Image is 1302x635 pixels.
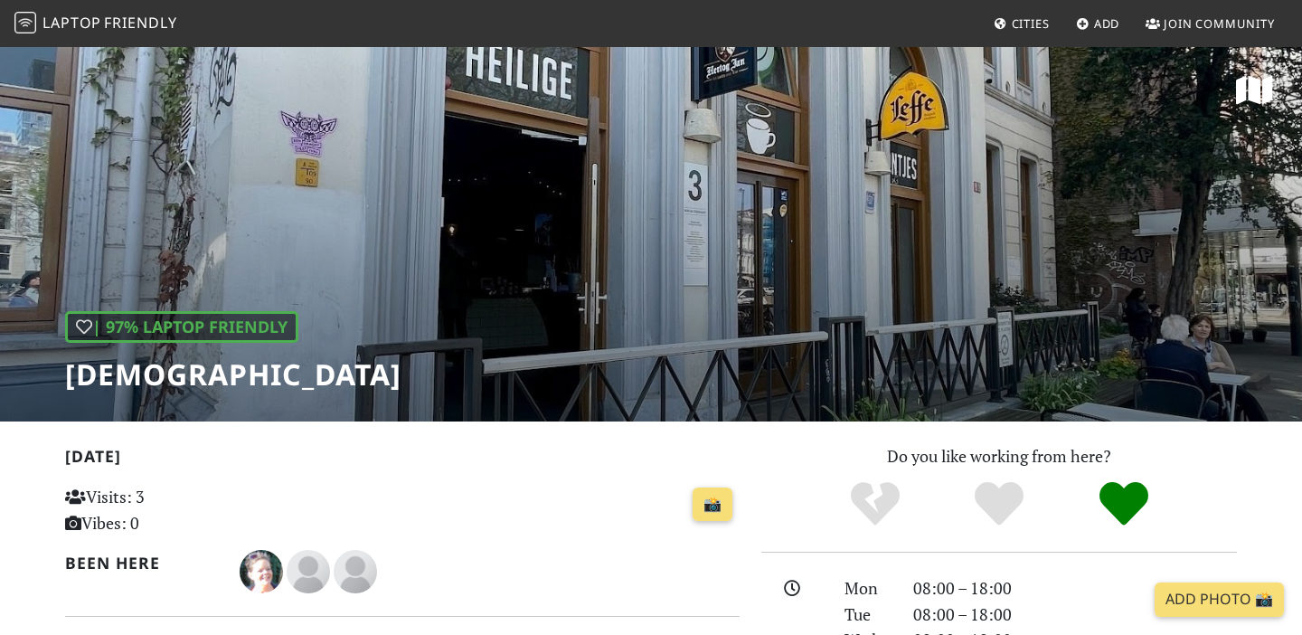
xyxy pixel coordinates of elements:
[902,602,1248,628] div: 08:00 – 18:00
[761,443,1237,469] p: Do you like working from here?
[693,488,732,522] a: 📸
[937,479,1061,529] div: Yes
[65,311,298,343] div: | 97% Laptop Friendly
[1155,583,1284,617] a: Add Photo 📸
[1061,479,1186,529] div: Definitely!
[1012,15,1050,32] span: Cities
[1094,15,1120,32] span: Add
[42,13,101,33] span: Laptop
[65,554,218,573] h2: Been here
[14,8,177,40] a: LaptopFriendly LaptopFriendly
[1069,7,1127,40] a: Add
[287,550,330,593] img: blank-535327c66bd565773addf3077783bbfce4b00ec00e9fd257753287c682c7fa38.png
[65,484,276,536] p: Visits: 3 Vibes: 0
[334,559,377,581] span: Marius Landsbergen
[986,7,1057,40] a: Cities
[902,575,1248,602] div: 08:00 – 18:00
[240,550,283,593] img: 4493-natasja.jpg
[1164,15,1275,32] span: Join Community
[104,13,176,33] span: Friendly
[834,602,902,628] div: Tue
[240,559,287,581] span: Natasja Streefkerk
[1138,7,1282,40] a: Join Community
[334,550,377,593] img: blank-535327c66bd565773addf3077783bbfce4b00ec00e9fd257753287c682c7fa38.png
[834,575,902,602] div: Mon
[813,479,938,529] div: No
[14,12,36,33] img: LaptopFriendly
[65,447,740,473] h2: [DATE]
[65,357,401,392] h1: [DEMOGRAPHIC_DATA]
[287,559,334,581] span: linda haak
